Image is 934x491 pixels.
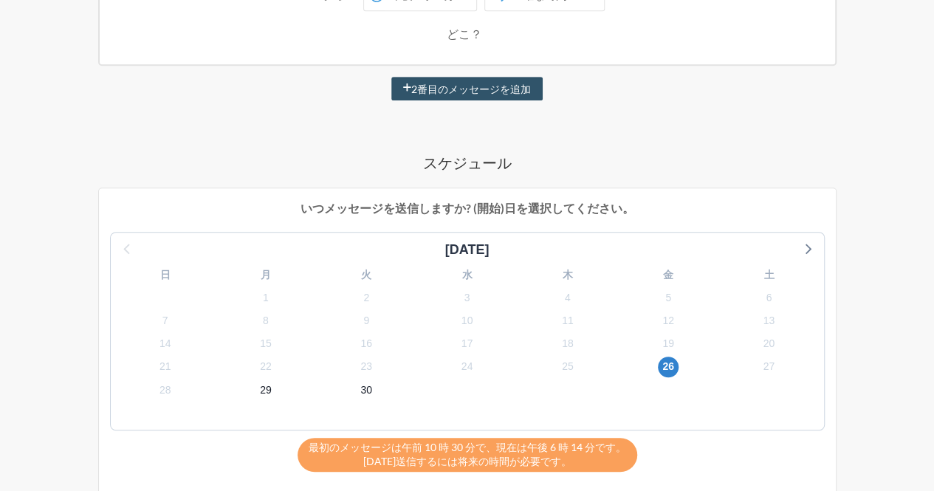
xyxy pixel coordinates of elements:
[456,287,477,308] span: 2025年10月3日金曜日
[363,455,571,467] font: [DATE]送信するには将来の時間が必要です。
[363,292,369,303] font: 2
[360,337,372,349] font: 16
[356,380,377,400] span: 2025年10月30日木曜日
[356,287,377,308] span: 2025年10月2日木曜日
[301,201,634,215] font: いつメッセージを送信しますか? (開始)日を選択してください。
[763,360,775,372] font: 27
[155,380,176,400] span: 2025年10月28日火曜日
[665,292,671,303] font: 5
[155,357,176,377] span: 2025年10月21日火曜日
[356,334,377,354] span: 2025年10月16日木曜日
[263,292,269,303] font: 1
[464,292,470,303] font: 3
[447,27,482,41] font: どこ？
[255,334,276,354] span: 2025年10月15日水曜日
[662,315,674,326] font: 12
[563,269,573,281] font: 木
[658,334,679,354] span: 2025年10月19日日曜日
[557,311,578,332] span: 2025年10月11日土曜日
[461,360,473,372] font: 24
[255,287,276,308] span: 2025年10月1日水曜日
[456,334,477,354] span: 2025年10月17日金曜日
[557,334,578,354] span: 2025年10月18日土曜日
[309,441,626,453] font: 最初のメッセージは午前 10 時 30 分で、現在は午後 6 時 14 分です。
[360,360,372,372] font: 23
[565,292,571,303] font: 4
[160,269,171,281] font: 日
[461,337,473,349] font: 17
[662,337,674,349] font: 19
[255,311,276,332] span: 2025年10月8日水曜日
[159,384,171,396] font: 28
[356,357,377,377] span: 2025年10月23日木曜日
[766,292,772,303] font: 6
[155,311,176,332] span: 2025年10月7日火曜日
[662,360,674,372] font: 26
[758,311,779,332] span: 2025年10月13日月曜日
[562,360,574,372] font: 25
[763,315,775,326] font: 13
[411,83,531,95] font: 2番目のメッセージを追加
[162,315,168,326] font: 7
[255,380,276,400] span: 2025年10月29日水曜日
[255,357,276,377] span: 2025年10月22日水曜日
[658,311,679,332] span: 2025年10月12日日曜日
[763,269,774,281] font: 土
[562,337,574,349] font: 18
[261,269,271,281] font: 月
[557,357,578,377] span: 2025年10月25日土曜日
[763,337,775,349] font: 20
[361,269,371,281] font: 火
[456,357,477,377] span: 2025年10月24日金曜日
[155,334,176,354] span: 2025年10月14日火曜日
[159,337,171,349] font: 14
[461,315,473,326] font: 10
[260,337,272,349] font: 15
[663,269,673,281] font: 金
[445,242,490,257] font: [DATE]
[363,315,369,326] font: 9
[263,315,269,326] font: 8
[758,287,779,308] span: 2025年10月6日月曜日
[423,154,512,171] font: スケジュール
[456,311,477,332] span: 2025年10月10日金曜日
[461,269,472,281] font: 水
[260,360,272,372] font: 22
[658,357,679,377] span: 2025年10月26日日曜日
[159,360,171,372] font: 21
[260,384,272,396] font: 29
[360,384,372,396] font: 30
[562,315,574,326] font: 11
[557,287,578,308] span: 2025年10月4日土曜日
[391,77,543,100] button: 2番目のメッセージを追加
[356,311,377,332] span: 2025年10月9日木曜日
[758,357,779,377] span: 2025年10月27日月曜日
[758,334,779,354] span: 2025年10月20日月曜日
[658,287,679,308] span: 2025年10月5日日曜日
